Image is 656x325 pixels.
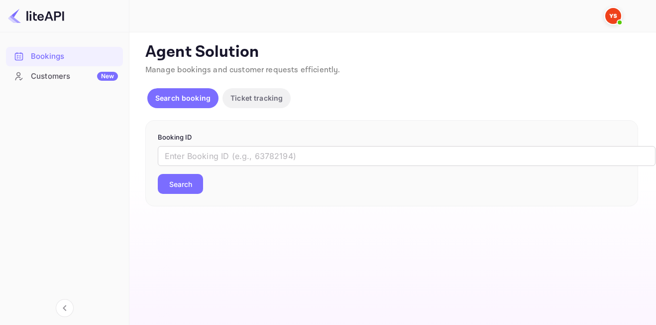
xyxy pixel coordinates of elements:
[31,51,118,62] div: Bookings
[56,299,74,317] button: Collapse navigation
[31,71,118,82] div: Customers
[8,8,64,24] img: LiteAPI logo
[158,174,203,194] button: Search
[230,93,283,103] p: Ticket tracking
[155,93,211,103] p: Search booking
[6,47,123,65] a: Bookings
[605,8,621,24] img: Yandex Support
[145,42,638,62] p: Agent Solution
[6,47,123,66] div: Bookings
[97,72,118,81] div: New
[158,133,626,143] p: Booking ID
[145,65,340,75] span: Manage bookings and customer requests efficiently.
[6,67,123,85] a: CustomersNew
[158,146,656,166] input: Enter Booking ID (e.g., 63782194)
[6,67,123,86] div: CustomersNew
